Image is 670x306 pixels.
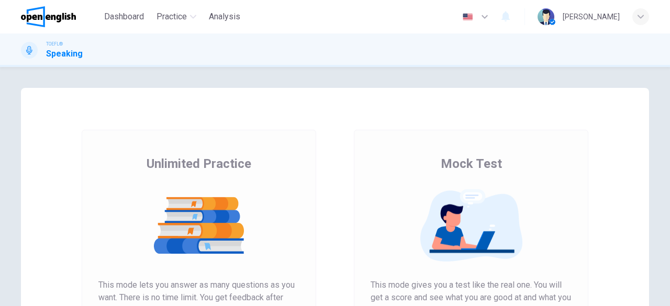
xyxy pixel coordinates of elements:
span: Unlimited Practice [147,155,251,172]
span: Dashboard [104,10,144,23]
button: Analysis [205,7,244,26]
span: TOEFL® [46,40,63,48]
span: Mock Test [441,155,502,172]
span: Practice [157,10,187,23]
button: Practice [152,7,200,26]
div: [PERSON_NAME] [563,10,620,23]
h1: Speaking [46,48,83,60]
img: Profile picture [538,8,554,25]
button: Dashboard [100,7,148,26]
img: en [461,13,474,21]
a: OpenEnglish logo [21,6,100,27]
span: Analysis [209,10,240,23]
img: OpenEnglish logo [21,6,76,27]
